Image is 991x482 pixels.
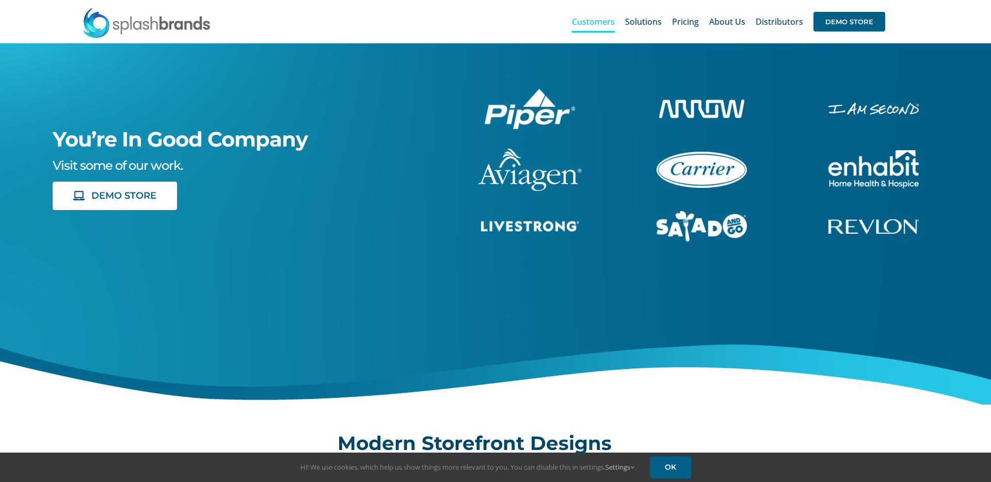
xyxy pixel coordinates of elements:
[828,218,919,229] a: revlon-flat-white
[478,149,582,191] img: aviagen-1C
[672,5,699,38] a: Pricing
[756,5,803,38] a: Distributors
[338,433,653,454] h2: Modern Storefront Designs
[828,149,919,160] a: enhabit-stacked-white
[813,5,885,38] a: DEMO STORE
[650,456,691,478] a: OK
[813,12,885,31] span: DEMO STORE
[82,7,211,38] img: SplashBrands.com Logo
[672,18,699,26] span: Pricing
[659,98,744,109] a: arrow-white
[828,103,919,115] img: I Am Second Store
[657,150,747,162] a: carrier-1B
[659,100,744,118] img: Arrow Store
[605,462,634,472] a: Settings
[572,5,615,38] a: Customers
[485,87,575,99] a: piper-White
[756,18,803,26] span: Distributors
[657,210,747,221] a: sng-1C
[828,219,919,234] img: Revlon
[709,18,745,26] span: About Us
[300,462,634,472] span: Hi! We use cookies, which help us show things more relevant to you. You can disable this in setti...
[91,190,156,201] span: DEMO STORE
[657,152,747,188] img: Carrier Brand Store
[53,126,308,152] span: You’re In Good Company
[485,89,575,129] img: Piper Pilot Ship
[572,18,615,26] span: Customers
[828,101,919,113] a: enhabit-stacked-white
[625,18,662,26] span: Solutions
[481,221,579,232] img: Livestrong Store
[657,211,747,242] img: Salad And Go Store
[53,182,178,210] a: DEMO STORE
[53,158,183,173] span: Visit some of our work.
[828,150,919,188] img: Enhabit Gear Store
[572,5,885,38] nav: Main Menu
[481,219,579,231] a: livestrong-5E-website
